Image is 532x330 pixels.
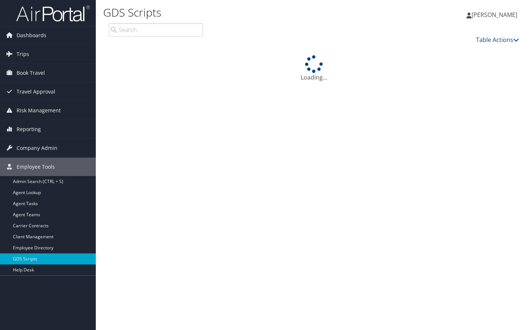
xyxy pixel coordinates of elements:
span: Employee Tools [17,158,55,176]
span: Trips [17,45,29,63]
a: [PERSON_NAME] [466,4,525,26]
span: [PERSON_NAME] [472,11,517,19]
div: Loading... [109,55,519,82]
span: Risk Management [17,101,61,120]
h1: GDS Scripts [103,5,384,20]
a: Table Actions [476,36,519,44]
img: airportal-logo.png [16,5,90,22]
span: Travel Approval [17,82,55,101]
span: Book Travel [17,64,45,82]
input: Search [109,23,203,36]
span: Dashboards [17,26,46,45]
span: Reporting [17,120,41,138]
span: Company Admin [17,139,57,157]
